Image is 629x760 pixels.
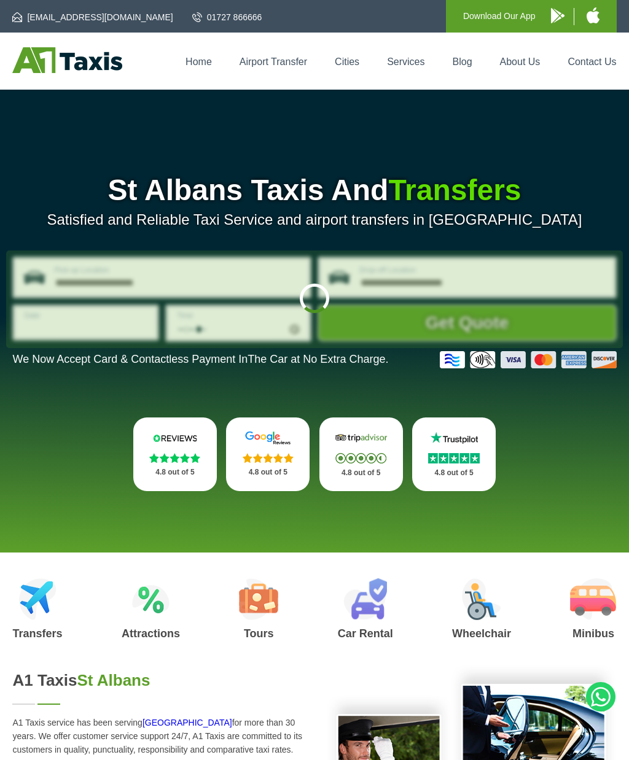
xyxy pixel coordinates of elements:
[12,353,388,366] p: We Now Accept Card & Contactless Payment In
[333,465,389,481] p: 4.8 out of 5
[12,176,616,205] h1: St Albans Taxis And
[388,174,521,206] span: Transfers
[440,351,617,368] img: Credit And Debit Cards
[132,578,170,620] img: Attractions
[335,56,359,67] a: Cities
[248,353,388,365] span: The Car at No Extra Charge.
[426,431,482,445] img: Trustpilot
[587,7,600,23] img: A1 Taxis iPhone App
[240,431,296,445] img: Google
[149,453,200,463] img: Stars
[568,56,616,67] a: Contact Us
[12,47,122,73] img: A1 Taxis St Albans LTD
[12,11,173,23] a: [EMAIL_ADDRESS][DOMAIN_NAME]
[147,465,203,480] p: 4.8 out of 5
[335,453,386,463] img: Stars
[463,9,536,24] p: Download Our App
[333,431,389,445] img: Tripadvisor
[343,578,387,620] img: Car Rental
[122,628,180,639] h3: Attractions
[147,431,203,445] img: Reviews.io
[338,628,393,639] h3: Car Rental
[239,628,278,639] h3: Tours
[19,578,57,620] img: Airport Transfers
[77,671,150,689] span: St Albans
[551,8,565,23] img: A1 Taxis Android App
[12,716,302,756] p: A1 Taxis service has been serving for more than 30 years. We offer customer service support 24/7,...
[240,465,296,480] p: 4.8 out of 5
[319,417,403,491] a: Tripadvisor Stars 4.8 out of 5
[570,578,616,620] img: Minibus
[462,578,501,620] img: Wheelchair
[133,417,217,491] a: Reviews.io Stars 4.8 out of 5
[412,417,496,491] a: Trustpilot Stars 4.8 out of 5
[500,56,541,67] a: About Us
[240,56,307,67] a: Airport Transfer
[192,11,262,23] a: 01727 866666
[570,628,616,639] h3: Minibus
[387,56,424,67] a: Services
[453,56,472,67] a: Blog
[426,465,482,481] p: 4.8 out of 5
[452,628,511,639] h3: Wheelchair
[186,56,212,67] a: Home
[243,453,294,463] img: Stars
[428,453,480,463] img: Stars
[12,671,302,690] h2: A1 Taxis
[12,628,62,639] h3: Transfers
[12,211,616,228] p: Satisfied and Reliable Taxi Service and airport transfers in [GEOGRAPHIC_DATA]
[143,718,232,727] a: [GEOGRAPHIC_DATA]
[226,417,310,491] a: Google Stars 4.8 out of 5
[239,578,278,620] img: Tours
